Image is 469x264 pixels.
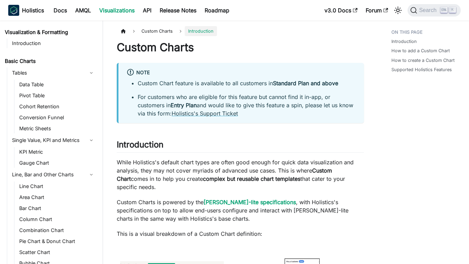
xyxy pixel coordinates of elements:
h1: Custom Charts [117,41,364,54]
a: Conversion Funnel [17,113,97,122]
span: Search [417,7,441,13]
a: Forum [362,5,392,16]
a: Column Chart [17,214,97,224]
button: Search (Ctrl+K) [408,4,461,16]
span: Introduction [185,26,217,36]
a: Combination Chart [17,225,97,235]
a: Holistics's Support Ticket [172,110,238,117]
div: Note [127,68,356,77]
a: How to create a Custom Chart [391,57,455,64]
span: Custom Charts [138,26,176,36]
strong: complex but reusable chart templates [203,175,300,182]
a: HolisticsHolistics [8,5,44,16]
a: Pivot Table [17,91,97,100]
a: API [139,5,156,16]
a: Area Chart [17,192,97,202]
p: This is a visual breakdown of a Custom Chart definition: [117,230,364,238]
a: Docs [49,5,71,16]
kbd: K [449,7,456,13]
a: Bar Chart [17,203,97,213]
a: Metric Sheets [17,124,97,133]
a: Visualizations [95,5,139,16]
nav: Breadcrumbs [117,26,364,36]
a: AMQL [71,5,95,16]
p: Custom Charts is powered by the , with Holistics's specifications on top to allow end-users confi... [117,198,364,223]
a: Line Chart [17,181,97,191]
a: How to add a Custom Chart [391,47,450,54]
a: Pie Chart & Donut Chart [17,236,97,246]
a: Line, Bar and Other Charts [10,169,97,180]
a: Introduction [391,38,417,45]
a: Cohort Retention [17,102,97,111]
strong: Standard Plan and above [273,80,338,87]
strong: Entry Plan [171,102,197,109]
a: Single Value, KPI and Metrics [10,135,97,146]
a: Basic Charts [3,56,97,66]
a: Home page [117,26,130,36]
a: Scatter Chart [17,247,97,257]
li: Custom Chart feature is available to all customers in [138,79,356,87]
p: While Holistics's default chart types are often good enough for quick data visualization and anal... [117,158,364,191]
a: [PERSON_NAME]-lite specifications [204,199,296,206]
a: v3.0 Docs [320,5,362,16]
a: KPI Metric [17,147,97,157]
img: Holistics [8,5,19,16]
a: Roadmap [201,5,233,16]
b: Holistics [22,6,44,14]
li: For customers who are eligible for this feature but cannot find it in-app, or customers in and wo... [138,93,356,118]
a: Introduction [10,38,97,48]
a: Tables [10,67,97,78]
a: Supported Holistics Features [391,66,452,73]
a: Release Notes [156,5,201,16]
a: Data Table [17,80,97,89]
a: Gauge Chart [17,158,97,168]
button: Switch between dark and light mode (currently light mode) [392,5,403,16]
a: Visualization & Formatting [3,27,97,37]
h2: Introduction [117,140,364,153]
